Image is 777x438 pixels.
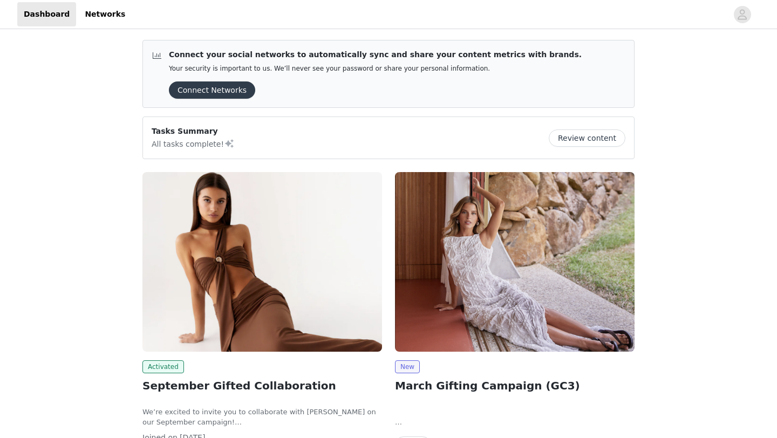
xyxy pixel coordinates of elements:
[395,360,420,373] span: New
[17,2,76,26] a: Dashboard
[142,378,382,394] h2: September Gifted Collaboration
[152,137,235,150] p: All tasks complete!
[142,360,184,373] span: Activated
[169,81,255,99] button: Connect Networks
[152,126,235,137] p: Tasks Summary
[737,6,747,23] div: avatar
[169,65,582,73] p: Your security is important to us. We’ll never see your password or share your personal information.
[395,172,635,352] img: Peppermayo AUS
[395,378,635,394] h2: March Gifting Campaign (GC3)
[142,172,382,352] img: Peppermayo USA
[78,2,132,26] a: Networks
[549,129,625,147] button: Review content
[142,407,382,428] p: We’re excited to invite you to collaborate with [PERSON_NAME] on our September campaign!
[169,49,582,60] p: Connect your social networks to automatically sync and share your content metrics with brands.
